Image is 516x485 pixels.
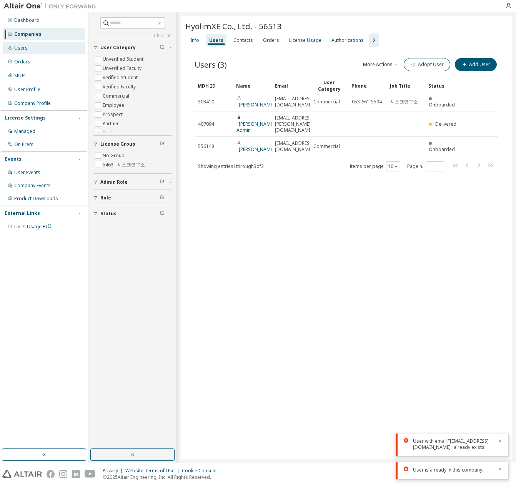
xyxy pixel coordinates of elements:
[362,58,399,71] button: More Actions
[14,196,58,202] div: Product Downloads
[103,91,131,101] label: Commercial
[352,99,382,105] span: 053-661-5594
[59,470,67,478] img: instagram.svg
[103,64,143,73] label: Unverified Faculty
[93,136,171,153] button: License Group
[103,160,146,169] label: 5463 - 시스템연구소
[413,438,493,450] div: User with email "[EMAIL_ADDRESS][DOMAIN_NAME]" already exists.
[93,33,171,39] a: Clear all
[455,58,497,71] button: Add User
[93,39,171,56] button: User Category
[182,468,221,474] div: Cookie Consent
[14,141,33,148] div: On Prem
[14,100,51,106] div: Company Profile
[14,223,52,230] span: Units Usage BI
[103,468,125,474] div: Privacy
[14,45,28,51] div: Users
[198,80,230,92] div: MDH ID
[198,143,214,149] span: 556148
[100,141,135,147] span: License Group
[236,80,268,92] div: Name
[14,86,40,93] div: User Profile
[14,169,40,176] div: User Events
[14,59,30,65] div: Orders
[103,55,145,64] label: Unverified Student
[103,128,114,138] label: Trial
[72,470,80,478] img: linkedin.svg
[195,59,227,70] span: Users (3)
[93,174,171,191] button: Admin Role
[413,467,493,473] div: User is already in this company.
[14,31,42,37] div: Companies
[275,140,314,153] span: [EMAIL_ADDRESS][DOMAIN_NAME]
[233,37,253,43] div: Contacts
[198,99,214,105] span: 303410
[275,80,307,92] div: Email
[100,211,117,217] span: Status
[160,211,165,217] span: Clear filter
[209,37,223,43] div: Users
[313,99,340,105] span: Commercial
[93,189,171,206] button: Role
[103,119,120,128] label: Partner
[239,101,275,108] a: [PERSON_NAME]
[103,82,137,91] label: Verified Faculty
[14,17,40,23] div: Dashboard
[103,101,126,110] label: Employee
[14,183,51,189] div: Company Events
[289,37,321,43] div: License Usage
[313,143,340,149] span: Commercial
[275,96,314,108] span: [EMAIL_ADDRESS][DOMAIN_NAME]
[100,179,128,185] span: Admin Role
[198,163,264,169] span: Showing entries 1 through 3 of 3
[4,2,100,10] img: Altair One
[5,115,46,121] div: License Settings
[100,45,136,51] span: User Category
[160,195,165,201] span: Clear filter
[390,99,418,105] span: 시스템연구소
[407,161,444,171] span: Page n.
[275,115,314,133] span: [EMAIL_ADDRESS][PERSON_NAME][DOMAIN_NAME]
[429,101,455,108] span: Onboarded
[47,470,55,478] img: facebook.svg
[388,163,398,169] button: 10
[93,205,171,222] button: Status
[14,128,35,135] div: Managed
[435,121,456,127] span: Delivered
[185,21,282,32] span: HyolimXE Co., Ltd. - 56513
[160,179,165,185] span: Clear filter
[390,80,422,92] div: Job Title
[5,210,40,216] div: External Links
[5,156,22,162] div: Events
[429,146,455,153] span: Onboarded
[103,474,221,480] p: © 2025 Altair Engineering, Inc. All Rights Reserved.
[313,79,345,92] div: User Category
[404,58,450,71] button: Adopt User
[103,73,139,82] label: Verified Student
[198,121,214,127] span: 407094
[351,80,384,92] div: Phone
[236,121,275,133] a: [PERSON_NAME] Admin
[125,468,182,474] div: Website Terms of Use
[428,80,461,92] div: Status
[331,37,364,43] div: Authorizations
[14,73,26,79] div: SKUs
[190,37,199,43] div: Info
[160,141,165,147] span: Clear filter
[350,161,400,171] span: Items per page
[103,151,126,160] label: No Group
[239,146,275,153] a: [PERSON_NAME]
[103,110,124,119] label: Prospect
[160,45,165,51] span: Clear filter
[263,37,279,43] div: Orders
[100,195,111,201] span: Role
[2,470,42,478] img: altair_logo.svg
[85,470,96,478] img: youtube.svg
